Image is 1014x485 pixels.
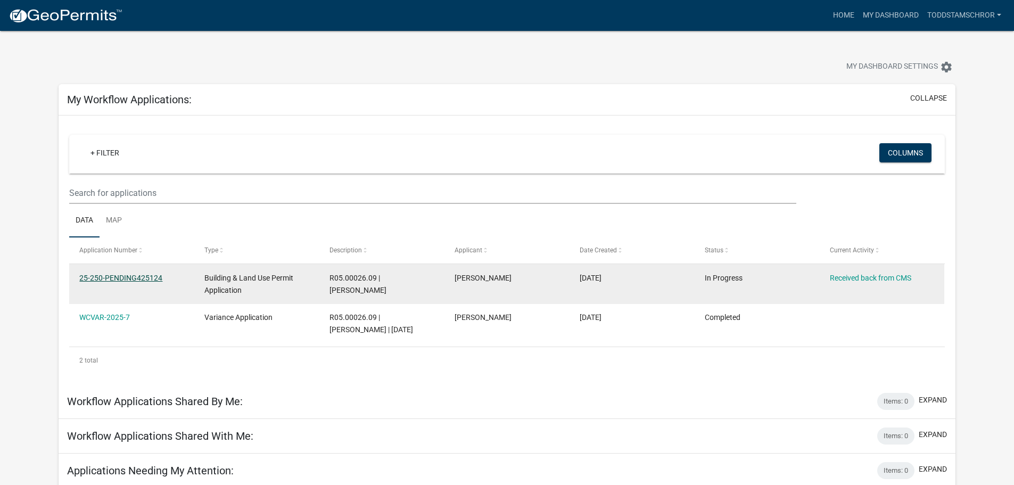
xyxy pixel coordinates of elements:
span: Variance Application [204,313,273,322]
a: Received back from CMS [830,274,911,282]
span: My Dashboard Settings [846,61,938,73]
span: R05.00026.09 | TODD STAMSCHROR [329,274,386,294]
span: Current Activity [830,246,874,254]
span: Status [705,246,723,254]
span: Type [204,246,218,254]
div: Items: 0 [877,393,914,410]
span: Applicant [455,246,482,254]
span: Description [329,246,362,254]
span: Todd Stamschror [455,274,512,282]
span: Completed [705,313,740,322]
span: Application Number [79,246,137,254]
button: expand [919,429,947,440]
h5: My Workflow Applications: [67,93,192,106]
datatable-header-cell: Current Activity [819,237,944,263]
a: Home [829,5,859,26]
a: + Filter [82,143,128,162]
span: 03/11/2025 [580,313,601,322]
span: R05.00026.09 |Todd Stamschror | 03/14/2025 [329,313,413,334]
datatable-header-cell: Applicant [444,237,570,263]
button: My Dashboard Settingssettings [838,56,961,77]
div: 2 total [69,347,945,374]
i: settings [940,61,953,73]
a: Data [69,204,100,238]
h5: Applications Needing My Attention: [67,464,234,477]
button: expand [919,394,947,406]
a: Map [100,204,128,238]
div: Items: 0 [877,428,914,445]
input: Search for applications [69,182,796,204]
a: WCVAR-2025-7 [79,313,130,322]
div: Items: 0 [877,462,914,479]
h5: Workflow Applications Shared By Me: [67,395,243,408]
button: expand [919,464,947,475]
a: toddstamschror [923,5,1005,26]
span: 05/22/2025 [580,274,601,282]
datatable-header-cell: Application Number [69,237,194,263]
a: My Dashboard [859,5,923,26]
span: In Progress [705,274,743,282]
a: 25-250-PENDING425124 [79,274,162,282]
datatable-header-cell: Status [694,237,819,263]
h5: Workflow Applications Shared With Me: [67,430,253,442]
button: Columns [879,143,931,162]
datatable-header-cell: Description [319,237,444,263]
datatable-header-cell: Date Created [570,237,695,263]
span: Todd Stamschror [455,313,512,322]
button: collapse [910,93,947,104]
span: Building & Land Use Permit Application [204,274,293,294]
datatable-header-cell: Type [194,237,319,263]
span: Date Created [580,246,617,254]
div: collapse [59,116,955,384]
